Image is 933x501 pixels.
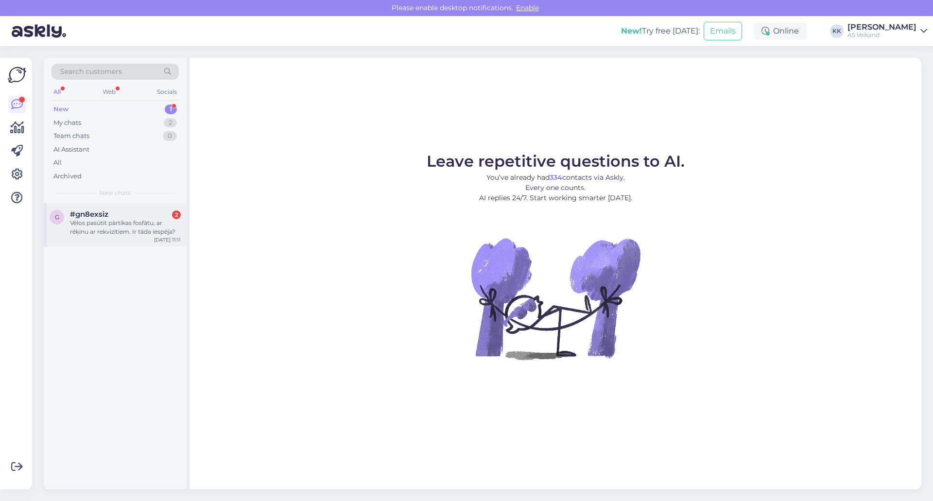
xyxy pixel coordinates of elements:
div: AS Veikand [847,31,916,39]
span: #gn8exsiz [70,210,108,219]
div: 0 [163,131,177,141]
div: 1 [165,104,177,114]
b: New! [621,26,642,35]
div: AI Assistant [53,145,89,155]
button: Emails [704,22,742,40]
div: Try free [DATE]: [621,25,700,37]
a: [PERSON_NAME]AS Veikand [847,23,927,39]
div: 2 [164,118,177,128]
span: g [55,213,59,221]
div: Vēlos pasūtīt pārtikas fosfātu, ar rēķinu ar rekvizītiem. Ir tāda iespēja? [70,219,181,236]
b: 334 [550,173,562,182]
img: No Chat active [468,211,643,386]
div: 2 [172,210,181,219]
div: [PERSON_NAME] [847,23,916,31]
span: New chats [100,189,131,197]
div: Team chats [53,131,89,141]
img: Askly Logo [8,66,26,84]
div: All [53,158,62,168]
div: Web [101,86,118,98]
div: My chats [53,118,81,128]
div: Archived [53,172,82,181]
div: All [52,86,63,98]
span: Search customers [60,67,122,77]
div: [DATE] 11:11 [154,236,181,243]
span: Leave repetitive questions to AI. [427,152,685,171]
div: KK [830,24,844,38]
p: You’ve already had contacts via Askly. Every one counts. AI replies 24/7. Start working smarter [... [427,173,685,203]
span: Enable [513,3,542,12]
div: Online [754,22,807,40]
div: Socials [155,86,179,98]
div: New [53,104,69,114]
